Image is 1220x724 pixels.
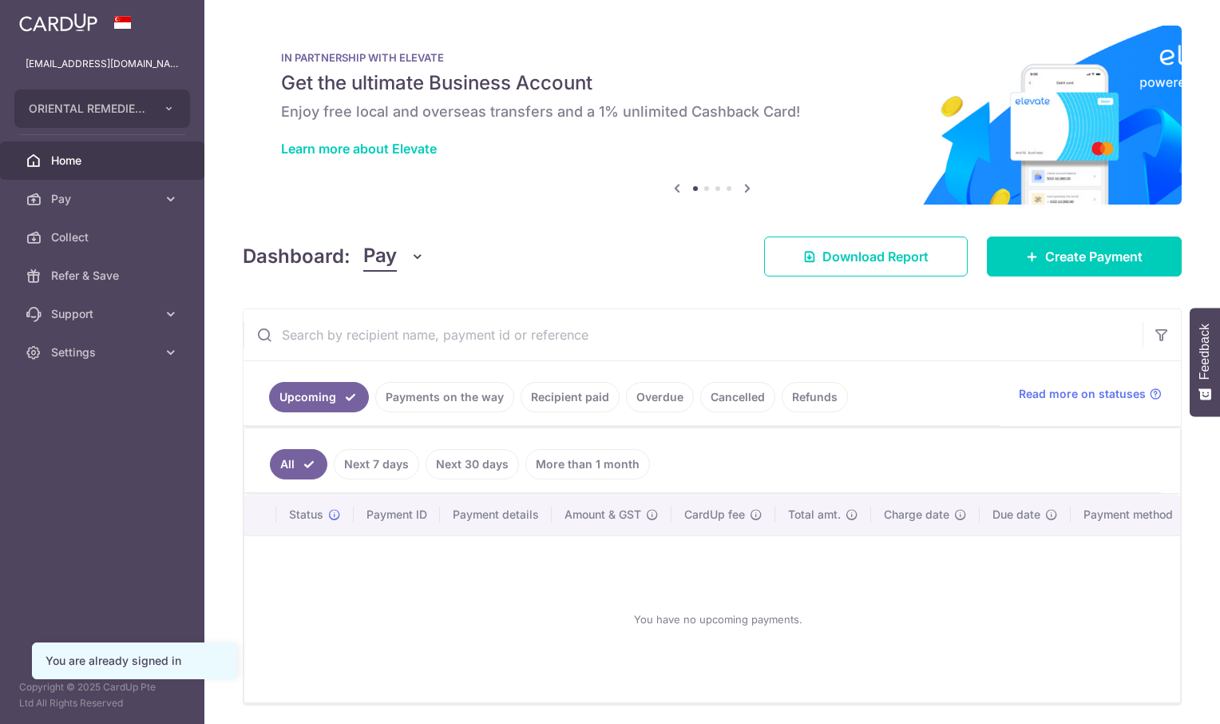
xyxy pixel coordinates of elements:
span: Settings [51,344,156,360]
a: More than 1 month [525,449,650,479]
span: Pay [51,191,156,207]
span: Collect [51,229,156,245]
input: Search by recipient name, payment id or reference [244,309,1143,360]
p: [EMAIL_ADDRESS][DOMAIN_NAME] [26,56,179,72]
span: Feedback [1198,324,1212,380]
a: Payments on the way [375,382,514,412]
span: Read more on statuses [1019,386,1146,402]
span: Download Report [822,247,929,266]
a: Recipient paid [521,382,620,412]
th: Payment details [440,494,552,535]
h6: Enjoy free local and overseas transfers and a 1% unlimited Cashback Card! [281,102,1143,121]
h5: Get the ultimate Business Account [281,70,1143,96]
h4: Dashboard: [243,242,351,271]
a: Overdue [626,382,694,412]
a: Create Payment [987,237,1182,276]
span: Home [51,153,156,169]
img: Renovation banner [243,26,1182,205]
a: Next 7 days [334,449,419,479]
th: Payment method [1071,494,1192,535]
span: Create Payment [1045,247,1143,266]
a: Download Report [764,237,968,276]
a: All [270,449,327,479]
a: Upcoming [269,382,369,412]
span: Total amt. [788,507,841,523]
a: Refunds [782,382,848,412]
span: ORIENTAL REMEDIES EAST COAST PRIVATE LIMITED [29,101,147,117]
button: ORIENTAL REMEDIES EAST COAST PRIVATE LIMITED [14,90,190,128]
button: Feedback - Show survey [1190,308,1220,416]
img: CardUp [19,13,97,32]
p: IN PARTNERSHIP WITH ELEVATE [281,51,1143,64]
span: Refer & Save [51,268,156,284]
span: Charge date [884,507,949,523]
div: You are already signed in [46,653,223,669]
a: Read more on statuses [1019,386,1162,402]
a: Learn more about Elevate [281,141,437,157]
span: Due date [992,507,1040,523]
a: Next 30 days [426,449,519,479]
span: Amount & GST [564,507,641,523]
span: Status [289,507,323,523]
span: Pay [363,241,397,272]
span: CardUp fee [684,507,745,523]
th: Payment ID [354,494,440,535]
a: Cancelled [700,382,775,412]
div: You have no upcoming payments. [263,549,1173,690]
button: Pay [363,241,425,272]
span: Support [51,306,156,322]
